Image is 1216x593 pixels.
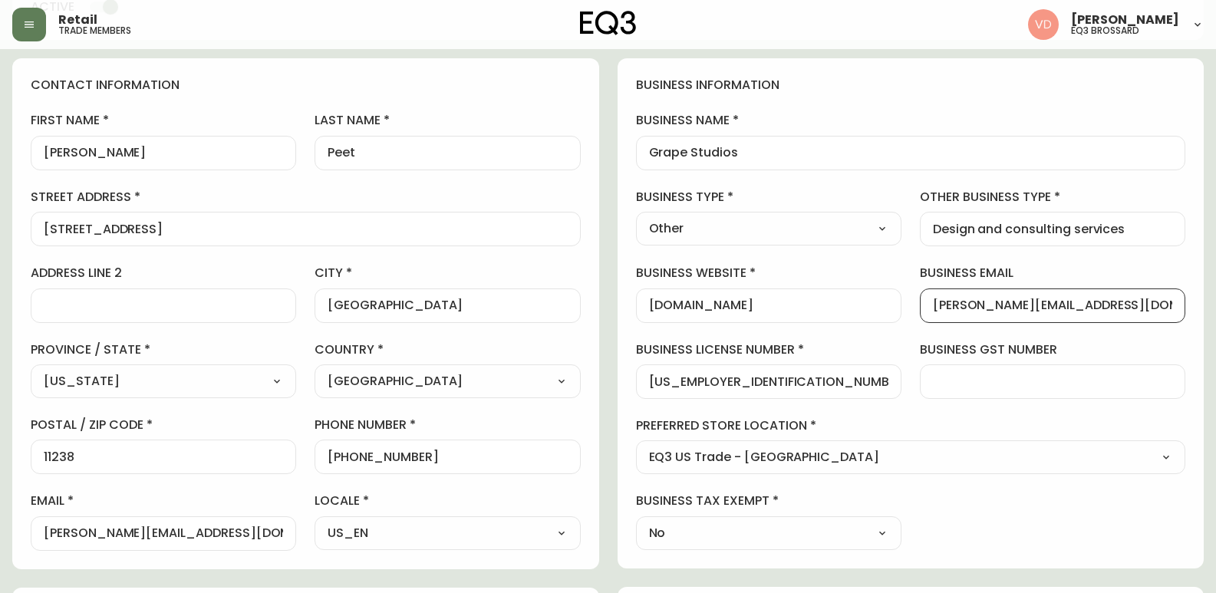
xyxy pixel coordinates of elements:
label: first name [31,112,296,129]
h4: business information [636,77,1186,94]
label: business website [636,265,901,282]
label: address line 2 [31,265,296,282]
h5: eq3 brossard [1071,26,1139,35]
label: business tax exempt [636,493,901,509]
span: Retail [58,14,97,26]
label: business name [636,112,1186,129]
h5: trade members [58,26,131,35]
label: city [315,265,580,282]
img: logo [580,11,637,35]
label: last name [315,112,580,129]
label: postal / zip code [31,417,296,433]
label: email [31,493,296,509]
label: phone number [315,417,580,433]
img: 34cbe8de67806989076631741e6a7c6b [1028,9,1059,40]
label: business type [636,189,901,206]
label: business license number [636,341,901,358]
input: https://www.designshop.com [649,298,888,313]
label: locale [315,493,580,509]
span: [PERSON_NAME] [1071,14,1179,26]
h4: contact information [31,77,581,94]
label: country [315,341,580,358]
label: preferred store location [636,417,1186,434]
label: other business type [920,189,1185,206]
label: province / state [31,341,296,358]
label: business email [920,265,1185,282]
label: business gst number [920,341,1185,358]
label: street address [31,189,581,206]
